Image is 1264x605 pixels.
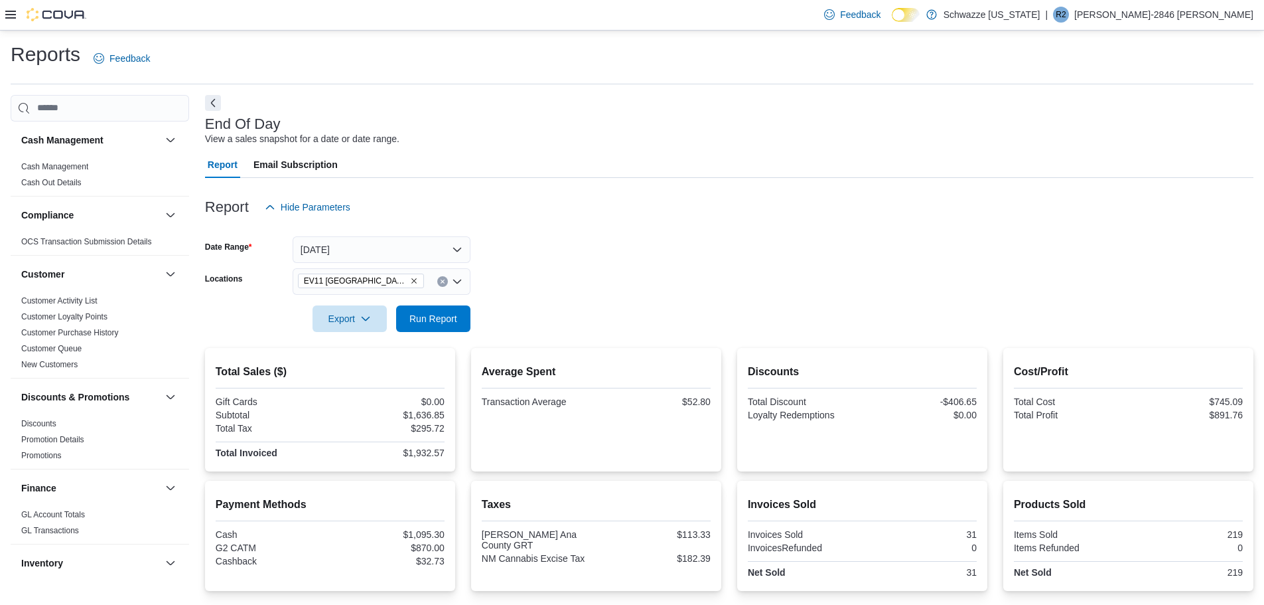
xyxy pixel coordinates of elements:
h2: Cost/Profit [1014,364,1243,380]
button: Inventory [163,555,178,571]
button: Inventory [21,557,160,570]
button: Customer [163,266,178,282]
h2: Payment Methods [216,497,445,513]
button: Next [205,95,221,111]
div: $0.00 [332,396,445,407]
button: Clear input [437,276,448,287]
button: Cash Management [163,132,178,148]
button: Customer [21,268,160,281]
span: Feedback [109,52,150,65]
div: $52.80 [598,396,711,407]
div: [PERSON_NAME] Ana County GRT [482,529,594,551]
button: Run Report [396,305,470,332]
h2: Products Sold [1014,497,1243,513]
div: $1,095.30 [332,529,445,540]
button: Open list of options [452,276,462,287]
span: Discounts [21,418,56,429]
div: Total Cost [1014,396,1126,407]
span: Promotion Details [21,434,84,445]
a: GL Transactions [21,526,79,535]
div: Items Refunded [1014,543,1126,553]
div: View a sales snapshot for a date or date range. [205,132,399,146]
span: GL Transactions [21,525,79,536]
div: $891.76 [1131,410,1243,420]
a: Discounts [21,419,56,428]
span: Customer Activity List [21,296,98,306]
button: Discounts & Promotions [163,389,178,405]
div: $113.33 [598,529,711,540]
span: Promotions [21,450,62,461]
div: 219 [1131,529,1243,540]
a: Promotions [21,451,62,460]
button: Compliance [21,209,160,222]
div: Items Sold [1014,529,1126,540]
div: Total Tax [216,423,328,434]
h1: Reports [11,41,80,68]
div: $1,636.85 [332,410,445,420]
span: Feedback [840,8,880,21]
div: Cash Management [11,159,189,196]
div: $1,932.57 [332,448,445,458]
div: $0.00 [865,410,977,420]
button: [DATE] [293,236,470,263]
button: Discounts & Promotions [21,390,160,404]
div: Invoices Sold [748,529,860,540]
div: 0 [1131,543,1243,553]
div: InvoicesRefunded [748,543,860,553]
a: GL Account Totals [21,510,85,519]
h3: Report [205,199,249,215]
span: Cash Management [21,161,88,172]
div: Cashback [216,556,328,566]
span: R2 [1056,7,1066,23]
span: Customer Loyalty Points [21,311,107,322]
a: Customer Queue [21,344,82,353]
span: Hide Parameters [281,201,350,214]
button: Finance [21,481,160,495]
span: Export [320,305,379,332]
a: Promotion Details [21,435,84,444]
div: $295.72 [332,423,445,434]
span: Customer Purchase History [21,327,119,338]
strong: Net Sold [748,567,786,578]
button: Export [313,305,387,332]
label: Date Range [205,242,252,252]
div: Cash [216,529,328,540]
div: $32.73 [332,556,445,566]
h3: Discounts & Promotions [21,390,129,404]
h3: Inventory [21,557,63,570]
h2: Total Sales ($) [216,364,445,380]
button: Compliance [163,207,178,223]
a: Customer Loyalty Points [21,312,107,321]
a: New Customers [21,360,78,369]
label: Locations [205,274,243,284]
div: 219 [1131,567,1243,578]
a: Cash Out Details [21,178,82,187]
h2: Discounts [748,364,977,380]
div: Gift Cards [216,396,328,407]
div: Finance [11,507,189,544]
h3: Cash Management [21,133,104,147]
span: OCS Transaction Submission Details [21,236,152,247]
strong: Total Invoiced [216,448,277,458]
span: Cash Out Details [21,177,82,188]
strong: Net Sold [1014,567,1052,578]
div: $745.09 [1131,396,1243,407]
img: Cova [27,8,86,21]
div: Total Discount [748,396,860,407]
div: Transaction Average [482,396,594,407]
div: G2 CATM [216,543,328,553]
h3: Customer [21,268,64,281]
span: New Customers [21,359,78,370]
div: NM Cannabis Excise Tax [482,553,594,564]
div: 0 [865,543,977,553]
a: OCS Transaction Submission Details [21,237,152,246]
div: Subtotal [216,410,328,420]
span: EV11 [GEOGRAPHIC_DATA] [304,274,407,288]
span: Customer Queue [21,343,82,354]
span: Email Subscription [253,151,338,178]
h2: Invoices Sold [748,497,977,513]
div: Customer [11,293,189,378]
a: Cash Management [21,162,88,171]
div: Loyalty Redemptions [748,410,860,420]
div: $182.39 [598,553,711,564]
